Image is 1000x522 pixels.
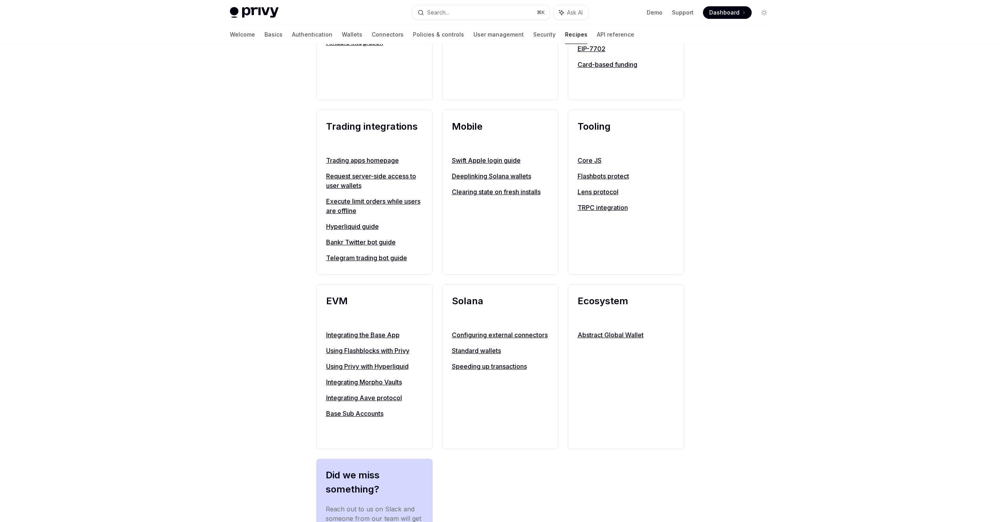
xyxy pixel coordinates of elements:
[452,294,549,322] h2: Solana
[372,25,404,44] a: Connectors
[326,346,423,355] a: Using Flashblocks with Privy
[578,330,674,340] a: Abstract Global Wallet
[578,203,674,212] a: TRPC integration
[230,25,255,44] a: Welcome
[413,25,464,44] a: Policies & controls
[452,187,549,197] a: Clearing state on fresh installs
[412,6,550,20] button: Search...⌘K
[326,409,423,418] a: Base Sub Accounts
[578,294,674,322] h2: Ecosystem
[647,9,662,17] a: Demo
[452,156,549,165] a: Swift Apple login guide
[230,7,279,18] img: light logo
[452,171,549,181] a: Deeplinking Solana wallets
[533,25,556,44] a: Security
[326,362,423,371] a: Using Privy with Hyperliquid
[452,346,549,355] a: Standard wallets
[452,362,549,371] a: Speeding up transactions
[758,6,771,19] button: Toggle dark mode
[578,119,674,148] h2: Tooling
[452,119,549,148] h2: Mobile
[578,187,674,197] a: Lens protocol
[264,25,283,44] a: Basics
[326,156,423,165] a: Trading apps homepage
[326,294,423,322] h2: EVM
[597,25,634,44] a: API reference
[326,171,423,190] a: Request server-side access to user wallets
[326,119,423,148] h2: Trading integrations
[565,25,587,44] a: Recipes
[709,9,739,17] span: Dashboard
[672,9,694,17] a: Support
[326,393,423,403] a: Integrating Aave protocol
[567,9,583,17] span: Ask AI
[473,25,524,44] a: User management
[326,197,423,215] a: Execute limit orders while users are offline
[452,330,549,340] a: Configuring external connectors
[292,25,332,44] a: Authentication
[578,60,674,69] a: Card-based funding
[703,6,752,19] a: Dashboard
[326,330,423,340] a: Integrating the Base App
[326,222,423,231] a: Hyperliquid guide
[537,9,545,16] span: ⌘ K
[326,468,423,496] h2: Did we miss something?
[578,44,674,53] a: EIP-7702
[427,8,449,17] div: Search...
[326,237,423,247] a: Bankr Twitter bot guide
[578,171,674,181] a: Flashbots protect
[326,377,423,387] a: Integrating Morpho Vaults
[326,253,423,263] a: Telegram trading bot guide
[342,25,362,44] a: Wallets
[554,6,588,20] button: Ask AI
[578,156,674,165] a: Core JS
